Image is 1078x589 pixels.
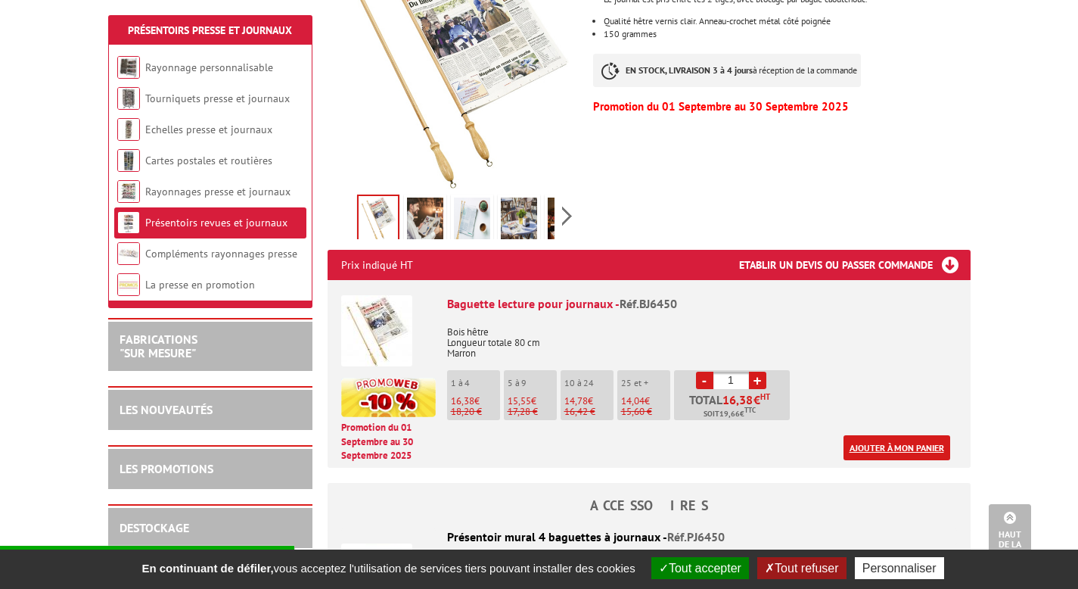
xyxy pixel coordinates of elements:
p: 15,60 € [621,407,670,417]
a: + [749,372,766,389]
img: Cartes postales et routières [117,149,140,172]
p: 5 à 9 [508,378,557,388]
div: Baguette lecture pour journaux - [447,295,957,313]
span: vous acceptez l'utilisation de services tiers pouvant installer des cookies [134,562,642,575]
img: presentoirs_brochures_bj6450_1.jpg [359,196,398,243]
p: € [564,396,614,407]
a: Echelles presse et journaux [145,123,272,136]
button: Tout refuser [757,557,846,579]
p: 17,28 € [508,407,557,417]
a: LES PROMOTIONS [120,461,213,476]
strong: EN STOCK, LIVRAISON 3 à 4 jours [626,64,753,76]
img: Compléments rayonnages presse [117,242,140,265]
a: - [696,372,713,389]
a: Tourniquets presse et journaux [145,92,290,105]
button: Tout accepter [651,557,749,579]
span: 14,78 [564,394,588,407]
h4: ACCESSOIRES [328,498,971,513]
a: Présentoirs revues et journaux [145,216,287,229]
a: Présentoirs Presse et Journaux [128,23,292,37]
img: La presse en promotion [117,273,140,296]
a: La presse en promotion [145,278,255,291]
p: Promotion du 01 Septembre au 30 Septembre 2025 [341,421,436,463]
p: Promotion du 01 Septembre au 30 Septembre 2025 [593,102,970,111]
img: Tourniquets presse et journaux [117,87,140,110]
p: 1 à 4 [451,378,500,388]
p: 25 et + [621,378,670,388]
span: 19,66 [719,408,740,420]
span: Soit € [704,408,756,420]
span: 16,38 [451,394,474,407]
p: 10 à 24 [564,378,614,388]
p: Bois hêtre Longueur totale 80 cm Marron [447,316,957,359]
li: Qualité hêtre vernis clair. Anneau-crochet métal côté poignée [604,17,970,26]
img: Rayonnage personnalisable [117,56,140,79]
span: Next [560,204,574,229]
span: 15,55 [508,394,531,407]
span: Réf.PJ6450 [667,529,725,544]
p: Prix indiqué HT [341,250,413,280]
img: presentoirs_brochures_bj6450_4.jpg [501,198,537,245]
img: Echelles presse et journaux [117,118,140,141]
span: € [753,394,760,406]
div: Présentoir mural 4 baguettes à journaux - [341,528,957,546]
img: Rayonnages presse et journaux [117,180,140,203]
p: € [508,396,557,407]
p: Total [678,394,790,420]
a: Rayonnages presse et journaux [145,185,290,198]
a: LES NOUVEAUTÉS [120,402,213,417]
img: presentoirs_brochures_bj6450_2.jpg [407,198,443,245]
p: 16,42 € [564,407,614,417]
a: Ajouter à mon panier [843,435,950,460]
img: presentoirs_brochures_bj6450_5.jpg [548,198,584,245]
li: 150 grammes [604,30,970,39]
h3: Etablir un devis ou passer commande [739,250,971,280]
a: Haut de la page [989,504,1031,566]
img: promotion [341,378,436,417]
span: 16,38 [722,394,753,406]
p: à réception de la commande [593,54,861,87]
a: Rayonnage personnalisable [145,61,273,74]
button: Personnaliser (fenêtre modale) [855,557,944,579]
p: € [451,396,500,407]
sup: HT [760,391,770,402]
img: presentoirs_brochures_bj6450_3.jpg [454,198,490,245]
img: Baguette lecture pour journaux [341,295,412,366]
img: Présentoirs revues et journaux [117,211,140,234]
a: Compléments rayonnages presse [145,247,297,260]
span: Réf.BJ6450 [620,296,677,311]
p: € [621,396,670,407]
a: Cartes postales et routières [145,154,272,167]
a: FABRICATIONS"Sur Mesure" [120,332,197,360]
sup: TTC [744,406,756,414]
p: 18,20 € [451,407,500,417]
span: 14,04 [621,394,645,407]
